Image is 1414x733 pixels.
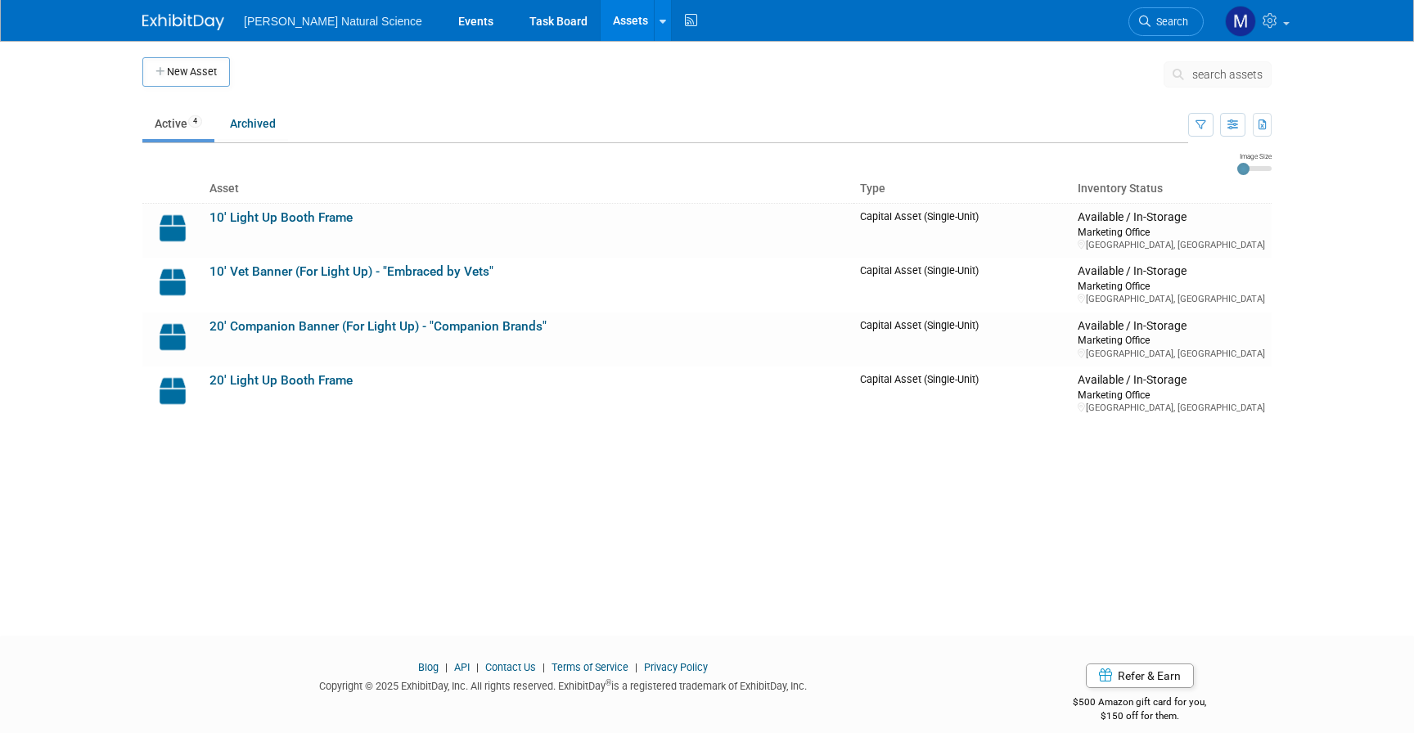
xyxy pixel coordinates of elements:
td: Capital Asset (Single-Unit) [853,366,1071,420]
img: Meggie Asche [1225,6,1256,37]
div: Available / In-Storage [1078,264,1265,279]
img: Capital-Asset-Icon-2.png [149,373,196,409]
img: Capital-Asset-Icon-2.png [149,210,196,246]
span: Search [1151,16,1188,28]
a: Active4 [142,108,214,139]
span: 4 [188,115,202,128]
div: Marketing Office [1078,279,1265,293]
img: Capital-Asset-Icon-2.png [149,264,196,300]
a: Contact Us [485,661,536,673]
img: ExhibitDay [142,14,224,30]
a: 20' Companion Banner (For Light Up) - "Companion Brands" [209,319,547,334]
a: 10' Vet Banner (For Light Up) - "Embraced by Vets" [209,264,493,279]
a: Privacy Policy [644,661,708,673]
a: 10' Light Up Booth Frame [209,210,353,225]
div: $150 off for them. [1008,709,1272,723]
div: [GEOGRAPHIC_DATA], [GEOGRAPHIC_DATA] [1078,239,1265,251]
a: Search [1128,7,1204,36]
td: Capital Asset (Single-Unit) [853,203,1071,258]
sup: ® [606,678,611,687]
div: Copyright © 2025 ExhibitDay, Inc. All rights reserved. ExhibitDay is a registered trademark of Ex... [142,675,984,694]
div: Marketing Office [1078,388,1265,402]
a: 20' Light Up Booth Frame [209,373,353,388]
div: Available / In-Storage [1078,210,1265,225]
a: Terms of Service [552,661,628,673]
td: Capital Asset (Single-Unit) [853,258,1071,312]
button: search assets [1164,61,1272,88]
span: | [441,661,452,673]
span: | [538,661,549,673]
div: [GEOGRAPHIC_DATA], [GEOGRAPHIC_DATA] [1078,293,1265,305]
span: search assets [1192,68,1263,81]
a: API [454,661,470,673]
div: [GEOGRAPHIC_DATA], [GEOGRAPHIC_DATA] [1078,348,1265,360]
div: Available / In-Storage [1078,373,1265,388]
th: Type [853,175,1071,203]
div: Available / In-Storage [1078,319,1265,334]
div: Marketing Office [1078,225,1265,239]
div: Marketing Office [1078,333,1265,347]
button: New Asset [142,57,230,87]
span: | [631,661,642,673]
a: Refer & Earn [1086,663,1194,688]
td: Capital Asset (Single-Unit) [853,313,1071,366]
div: Image Size [1237,151,1272,161]
div: $500 Amazon gift card for you, [1008,685,1272,722]
a: Blog [418,661,439,673]
span: [PERSON_NAME] Natural Science [244,15,422,28]
img: Capital-Asset-Icon-2.png [149,319,196,355]
a: Archived [218,108,288,139]
th: Asset [203,175,853,203]
div: [GEOGRAPHIC_DATA], [GEOGRAPHIC_DATA] [1078,402,1265,414]
span: | [472,661,483,673]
